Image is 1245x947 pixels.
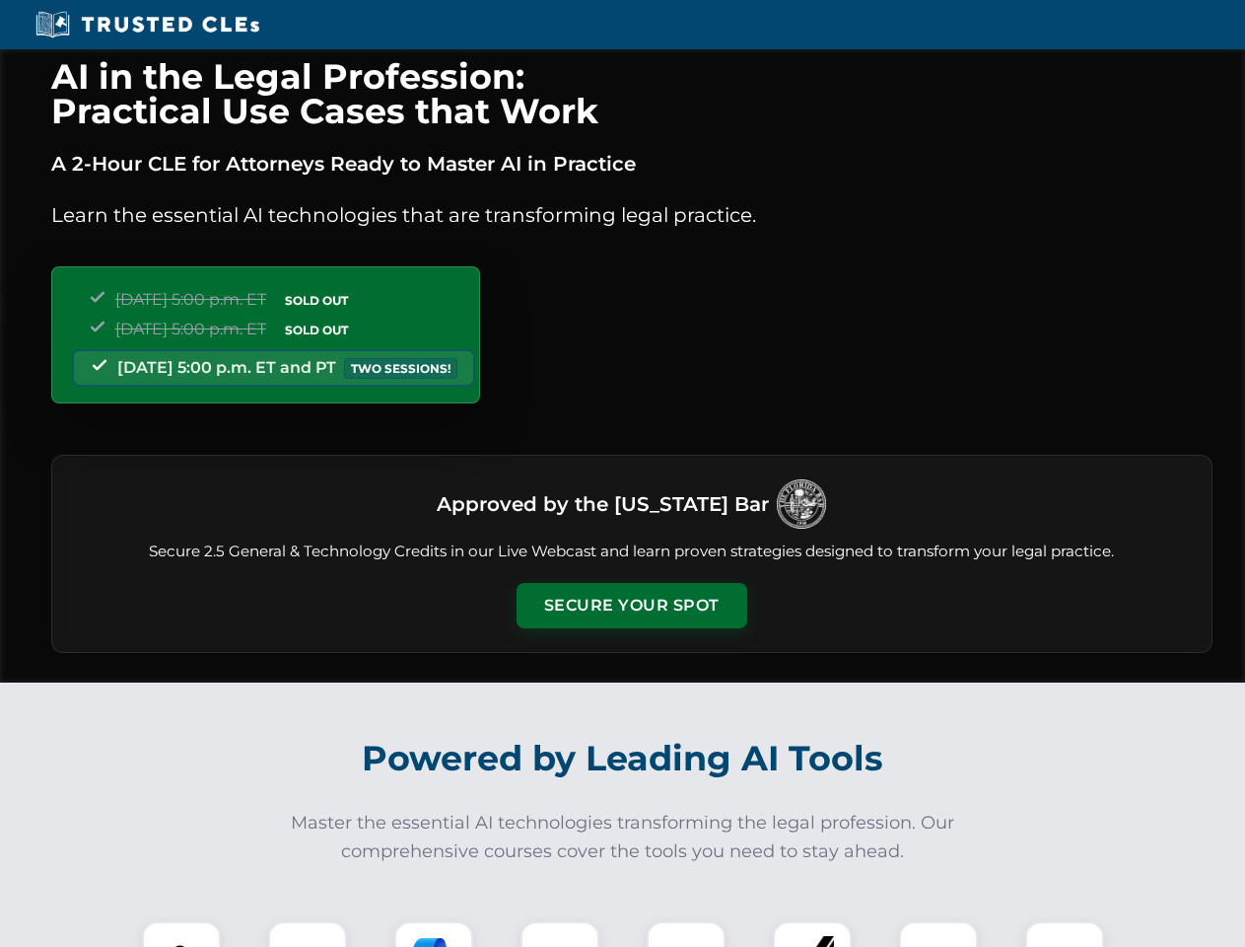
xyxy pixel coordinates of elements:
button: Secure Your Spot [517,583,747,628]
h1: AI in the Legal Profession: Practical Use Cases that Work [51,59,1212,128]
span: [DATE] 5:00 p.m. ET [115,290,266,309]
span: SOLD OUT [278,290,355,311]
p: A 2-Hour CLE for Attorneys Ready to Master AI in Practice [51,148,1212,180]
p: Secure 2.5 General & Technology Credits in our Live Webcast and learn proven strategies designed ... [76,541,1188,563]
img: Trusted CLEs [30,10,265,39]
span: [DATE] 5:00 p.m. ET [115,320,266,338]
p: Learn the essential AI technologies that are transforming legal practice. [51,199,1212,231]
img: Logo [777,479,826,529]
p: Master the essential AI technologies transforming the legal profession. Our comprehensive courses... [278,809,968,866]
h2: Powered by Leading AI Tools [77,724,1169,793]
span: SOLD OUT [278,320,355,340]
h3: Approved by the [US_STATE] Bar [437,486,769,522]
